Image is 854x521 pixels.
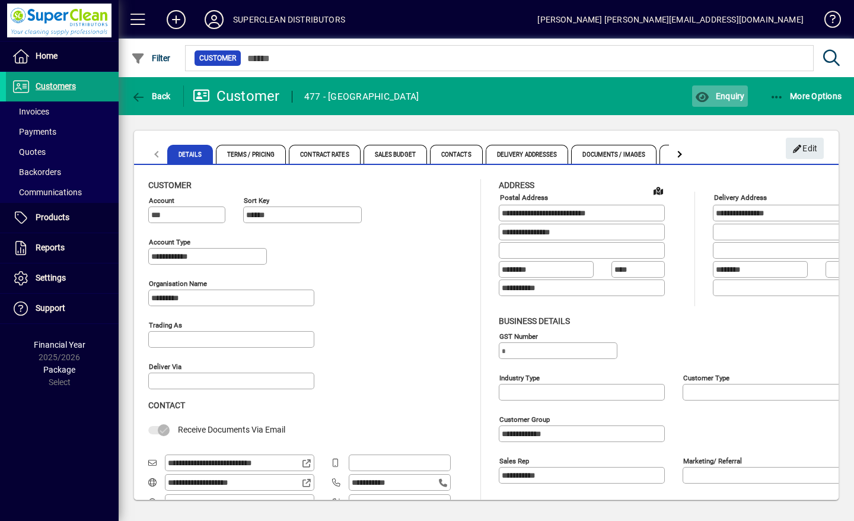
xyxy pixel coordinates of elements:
[499,415,550,423] mat-label: Customer group
[233,10,345,29] div: SUPERCLEAN DISTRIBUTORS
[6,162,119,182] a: Backorders
[683,373,729,382] mat-label: Customer type
[178,425,285,434] span: Receive Documents Via Email
[683,456,742,465] mat-label: Marketing/ Referral
[304,87,419,106] div: 477 - [GEOGRAPHIC_DATA]
[571,145,657,164] span: Documents / Images
[149,196,174,205] mat-label: Account
[364,145,427,164] span: Sales Budget
[6,294,119,323] a: Support
[149,238,190,246] mat-label: Account Type
[12,188,82,197] span: Communications
[195,9,233,30] button: Profile
[128,47,174,69] button: Filter
[157,9,195,30] button: Add
[148,180,192,190] span: Customer
[148,401,185,410] span: Contact
[36,212,69,222] span: Products
[128,85,174,107] button: Back
[6,263,119,293] a: Settings
[6,233,119,263] a: Reports
[499,373,540,382] mat-label: Industry type
[149,279,207,288] mat-label: Organisation name
[6,203,119,233] a: Products
[499,180,534,190] span: Address
[6,182,119,202] a: Communications
[6,101,119,122] a: Invoices
[6,122,119,142] a: Payments
[430,145,483,164] span: Contacts
[486,145,569,164] span: Delivery Addresses
[216,145,286,164] span: Terms / Pricing
[815,2,839,41] a: Knowledge Base
[12,167,61,177] span: Backorders
[149,321,182,329] mat-label: Trading as
[43,365,75,374] span: Package
[12,127,56,136] span: Payments
[770,91,842,101] span: More Options
[289,145,360,164] span: Contract Rates
[36,243,65,252] span: Reports
[649,181,668,200] a: View on map
[12,147,46,157] span: Quotes
[199,52,236,64] span: Customer
[683,498,704,506] mat-label: Region
[131,91,171,101] span: Back
[36,51,58,61] span: Home
[499,498,525,506] mat-label: Manager
[6,42,119,71] a: Home
[119,85,184,107] app-page-header-button: Back
[244,196,269,205] mat-label: Sort key
[695,91,744,101] span: Enquiry
[499,332,538,340] mat-label: GST Number
[193,87,280,106] div: Customer
[12,107,49,116] span: Invoices
[167,145,213,164] span: Details
[499,316,570,326] span: Business details
[659,145,726,164] span: Custom Fields
[36,303,65,313] span: Support
[767,85,845,107] button: More Options
[34,340,85,350] span: Financial Year
[786,138,824,159] button: Edit
[36,273,66,282] span: Settings
[692,85,747,107] button: Enquiry
[792,139,818,158] span: Edit
[36,81,76,91] span: Customers
[499,456,529,465] mat-label: Sales rep
[131,53,171,63] span: Filter
[6,142,119,162] a: Quotes
[149,363,181,371] mat-label: Deliver via
[537,10,804,29] div: [PERSON_NAME] [PERSON_NAME][EMAIL_ADDRESS][DOMAIN_NAME]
